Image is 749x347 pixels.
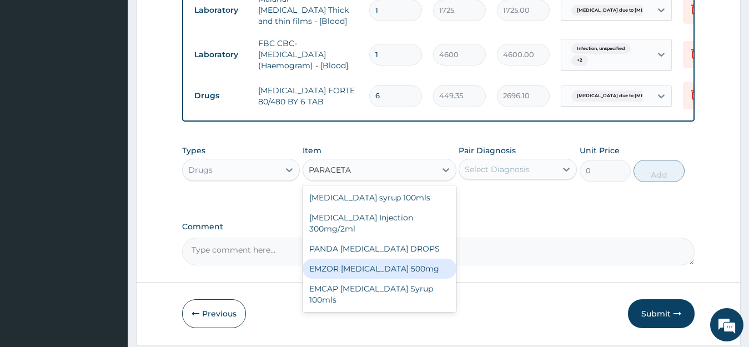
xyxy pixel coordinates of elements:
div: PANDA [MEDICAL_DATA] DROPS [303,239,456,259]
label: Item [303,145,321,156]
span: + 2 [571,55,588,66]
div: Select Diagnosis [465,164,530,175]
td: FBC CBC-[MEDICAL_DATA] (Haemogram) - [Blood] [253,32,364,77]
button: Submit [628,299,695,328]
label: Comment [182,222,695,232]
span: We're online! [64,103,153,215]
div: Minimize live chat window [182,6,209,32]
td: [MEDICAL_DATA] FORTE 80/480 BY 6 TAB [253,79,364,113]
label: Types [182,146,205,155]
td: Drugs [189,86,253,106]
img: d_794563401_company_1708531726252_794563401 [21,56,45,83]
button: Add [634,160,685,182]
div: EMZOR [MEDICAL_DATA] 500mg [303,259,456,279]
label: Pair Diagnosis [459,145,516,156]
div: EMCAP [MEDICAL_DATA] Syrup 100mls [303,279,456,310]
td: Laboratory [189,44,253,65]
div: [MEDICAL_DATA] Injection 300mg/2ml [303,208,456,239]
span: [MEDICAL_DATA] due to [MEDICAL_DATA] falc... [571,90,694,102]
span: Infection, unspecified [571,43,631,54]
div: [MEDICAL_DATA] syrup 100mls [303,188,456,208]
textarea: Type your message and hit 'Enter' [6,230,212,269]
button: Previous [182,299,246,328]
span: [MEDICAL_DATA] due to [MEDICAL_DATA] falc... [571,5,694,16]
div: Drugs [188,164,213,175]
div: Chat with us now [58,62,187,77]
label: Unit Price [580,145,620,156]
